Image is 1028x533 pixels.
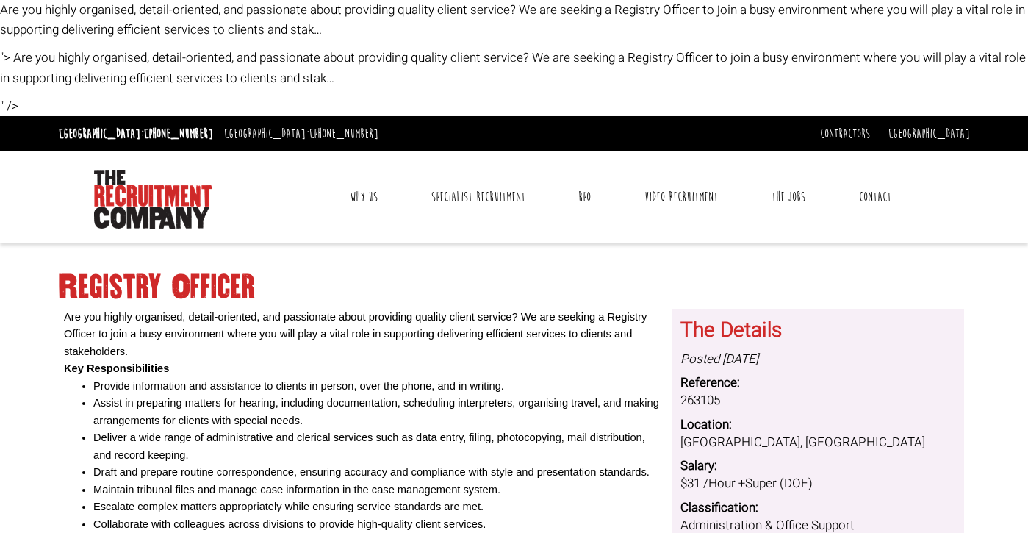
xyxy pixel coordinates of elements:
a: [PHONE_NUMBER] [309,126,378,142]
a: [PHONE_NUMBER] [144,126,213,142]
a: RPO [567,179,602,215]
a: [GEOGRAPHIC_DATA] [888,126,970,142]
h3: The Details [680,320,955,343]
dt: Salary: [680,457,955,475]
dd: 263105 [680,392,955,409]
a: Why Us [339,179,389,215]
h1: Registry Officer [59,274,970,301]
a: Contractors [820,126,870,142]
li: Maintain tribunal files and manage case information in the case management system. [93,482,661,498]
dt: Location: [680,416,955,434]
dt: Classification: [680,499,955,517]
a: Video Recruitment [633,179,729,215]
a: The Jobs [761,179,816,215]
i: Posted [DATE] [680,350,758,368]
li: [GEOGRAPHIC_DATA]: [55,122,217,146]
dt: Reference: [680,374,955,392]
li: Provide information and assistance to clients in person, over the phone, and in writing. [93,378,661,395]
li: Draft and prepare routine correspondence, ensuring accuracy and compliance with style and present... [93,464,661,481]
dd: [GEOGRAPHIC_DATA], [GEOGRAPHIC_DATA] [680,434,955,451]
img: The Recruitment Company [94,170,212,229]
li: Collaborate with colleagues across divisions to provide high-quality client services. [93,516,661,533]
li: [GEOGRAPHIC_DATA]: [220,122,382,146]
b: Key Responsibilities [64,362,169,374]
dd: $31 /Hour +Super (DOE) [680,475,955,493]
p: Are you highly organised, detail-oriented, and passionate about providing quality client service?... [64,309,661,360]
a: Specialist Recruitment [420,179,536,215]
li: Deliver a wide range of administrative and clerical services such as data entry, filing, photocop... [93,429,661,464]
li: Escalate complex matters appropriately while ensuring service standards are met. [93,498,661,515]
li: Assist in preparing matters for hearing, including documentation, scheduling interpreters, organi... [93,395,661,429]
a: Contact [848,179,902,215]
